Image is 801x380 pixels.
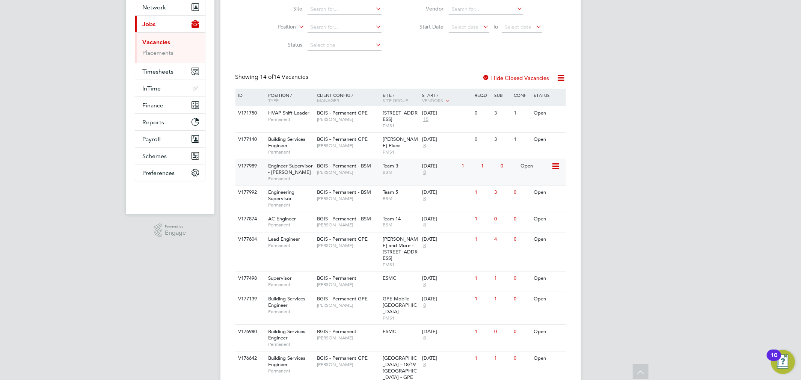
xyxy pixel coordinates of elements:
[512,133,532,146] div: 1
[317,143,379,149] span: [PERSON_NAME]
[308,4,382,15] input: Search for...
[383,296,417,315] span: GPE Mobile - [GEOGRAPHIC_DATA]
[317,189,371,195] span: BGIS - Permanent - BSM
[268,296,305,308] span: Building Services Engineer
[473,271,492,285] div: 1
[268,309,313,315] span: Permanent
[483,74,549,81] label: Hide Closed Vacancies
[512,232,532,246] div: 0
[262,89,315,107] div: Position /
[317,328,356,335] span: BGIS - Permanent
[422,282,427,288] span: 8
[154,223,186,238] a: Powered byEngage
[492,106,512,120] div: 3
[532,292,564,306] div: Open
[165,230,186,236] span: Engage
[135,131,205,147] button: Payroll
[420,89,473,107] div: Start /
[422,302,427,309] span: 8
[237,159,263,173] div: V177989
[422,236,471,243] div: [DATE]
[317,116,379,122] span: [PERSON_NAME]
[317,216,371,222] span: BGIS - Permanent - BSM
[237,271,263,285] div: V177498
[268,275,292,281] span: Supervisor
[135,114,205,130] button: Reports
[512,106,532,120] div: 1
[268,236,300,242] span: Lead Engineer
[422,169,427,176] span: 8
[317,236,368,242] span: BGIS - Permanent GPE
[317,169,379,175] span: [PERSON_NAME]
[268,176,313,182] span: Permanent
[473,351,492,365] div: 1
[317,196,379,202] span: [PERSON_NAME]
[317,296,368,302] span: BGIS - Permanent GPE
[237,106,263,120] div: V171750
[422,189,471,196] div: [DATE]
[771,350,795,374] button: Open Resource Center, 10 new notifications
[383,222,418,228] span: BSM
[268,149,313,155] span: Permanent
[473,185,492,199] div: 1
[422,163,458,169] div: [DATE]
[237,325,263,339] div: V176980
[422,243,427,249] span: 8
[268,110,309,116] span: HVAP Shift Leader
[135,97,205,113] button: Finance
[383,189,398,195] span: Team 5
[317,222,379,228] span: [PERSON_NAME]
[317,302,379,308] span: [PERSON_NAME]
[135,189,205,201] a: Go to home page
[317,110,368,116] span: BGIS - Permanent GPE
[268,97,279,103] span: Type
[532,133,564,146] div: Open
[473,292,492,306] div: 1
[237,185,263,199] div: V177992
[383,236,418,261] span: [PERSON_NAME] and More - [STREET_ADDRESS]
[317,243,379,249] span: [PERSON_NAME]
[473,133,492,146] div: 0
[143,152,167,160] span: Schemes
[532,212,564,226] div: Open
[512,89,532,101] div: Conf
[317,362,379,368] span: [PERSON_NAME]
[165,223,186,230] span: Powered by
[460,159,479,173] div: 1
[383,136,418,149] span: [PERSON_NAME] Place
[268,222,313,228] span: Permanent
[308,40,382,51] input: Select one
[143,49,174,56] a: Placements
[237,89,263,101] div: ID
[143,68,174,75] span: Timesheets
[143,136,161,143] span: Payroll
[383,97,408,103] span: Site Group
[422,143,427,149] span: 8
[315,89,381,107] div: Client Config /
[492,133,512,146] div: 3
[235,73,310,81] div: Showing
[449,4,523,15] input: Search for...
[422,222,427,228] span: 8
[143,169,175,176] span: Preferences
[135,148,205,164] button: Schemes
[259,41,302,48] label: Status
[422,97,443,103] span: Vendors
[143,39,170,46] a: Vacancies
[499,159,519,173] div: 0
[492,89,512,101] div: Sub
[492,271,512,285] div: 1
[504,24,531,30] span: Select date
[143,85,161,92] span: InTime
[268,341,313,347] span: Permanent
[268,189,294,202] span: Engineering Supervisor
[532,89,564,101] div: Status
[237,292,263,306] div: V177139
[268,136,305,149] span: Building Services Engineer
[143,119,164,126] span: Reports
[237,232,263,246] div: V177604
[422,296,471,302] div: [DATE]
[422,110,471,116] div: [DATE]
[492,292,512,306] div: 1
[532,271,564,285] div: Open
